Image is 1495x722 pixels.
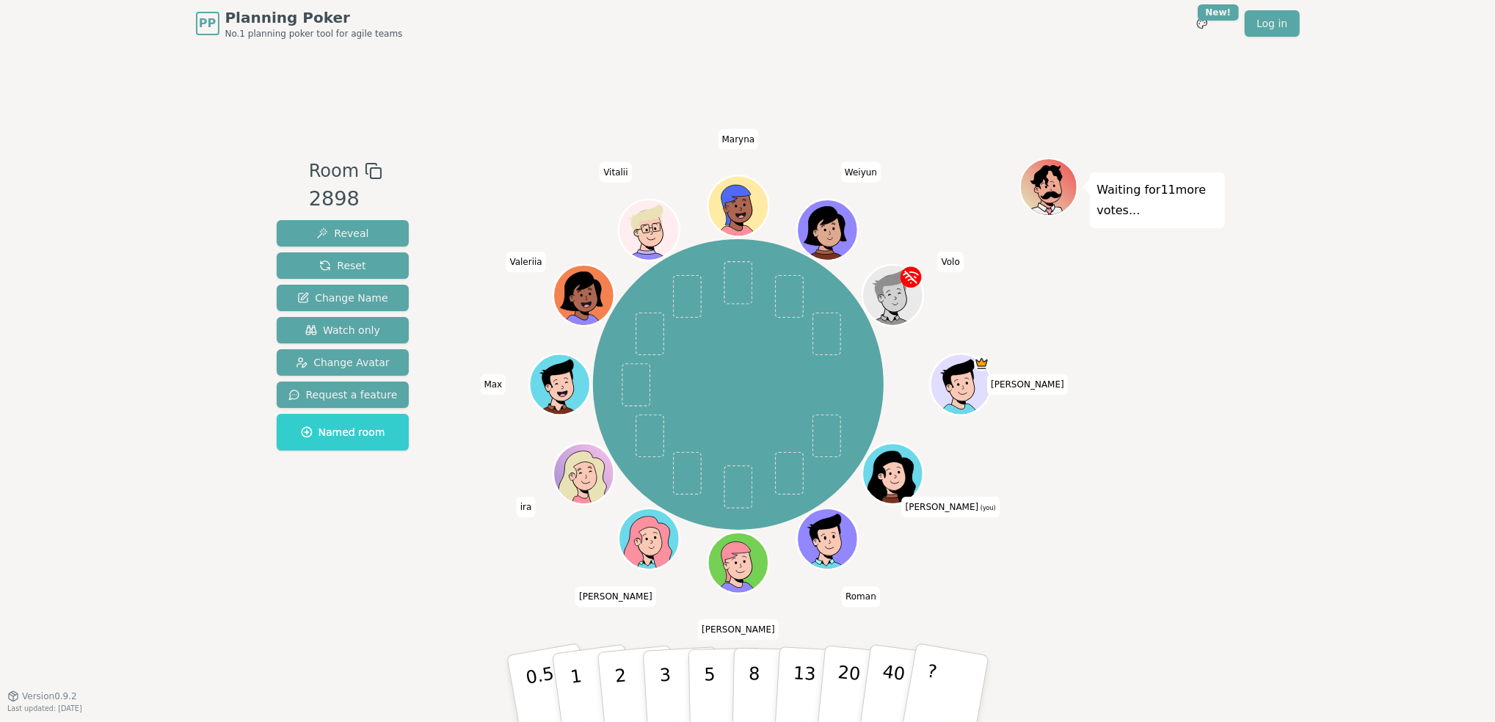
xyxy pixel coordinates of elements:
[277,349,410,376] button: Change Avatar
[305,323,380,338] span: Watch only
[517,497,536,517] span: Click to change your name
[7,704,82,712] span: Last updated: [DATE]
[296,355,390,370] span: Change Avatar
[309,158,359,184] span: Room
[575,586,656,607] span: Click to change your name
[319,258,365,273] span: Reset
[902,497,1000,517] span: Click to change your name
[974,356,989,371] span: Gunnar is the host
[301,425,385,440] span: Named room
[288,387,398,402] span: Request a feature
[1198,4,1240,21] div: New!
[199,15,216,32] span: PP
[277,220,410,247] button: Reveal
[225,7,403,28] span: Planning Poker
[277,382,410,408] button: Request a feature
[698,619,779,640] span: Click to change your name
[719,129,759,150] span: Click to change your name
[865,445,922,503] button: Click to change your avatar
[938,252,964,272] span: Click to change your name
[277,414,410,451] button: Named room
[987,374,1068,395] span: Click to change your name
[1189,10,1215,37] button: New!
[1097,180,1218,221] p: Waiting for 11 more votes...
[841,162,881,183] span: Click to change your name
[842,586,880,607] span: Click to change your name
[277,317,410,343] button: Watch only
[978,505,996,511] span: (you)
[225,28,403,40] span: No.1 planning poker tool for agile teams
[196,7,403,40] a: PPPlanning PokerNo.1 planning poker tool for agile teams
[297,291,388,305] span: Change Name
[600,162,631,183] span: Click to change your name
[506,252,546,272] span: Click to change your name
[309,184,382,214] div: 2898
[7,690,77,702] button: Version0.9.2
[316,226,368,241] span: Reveal
[1245,10,1299,37] a: Log in
[277,285,410,311] button: Change Name
[277,252,410,279] button: Reset
[480,374,506,395] span: Click to change your name
[22,690,77,702] span: Version 0.9.2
